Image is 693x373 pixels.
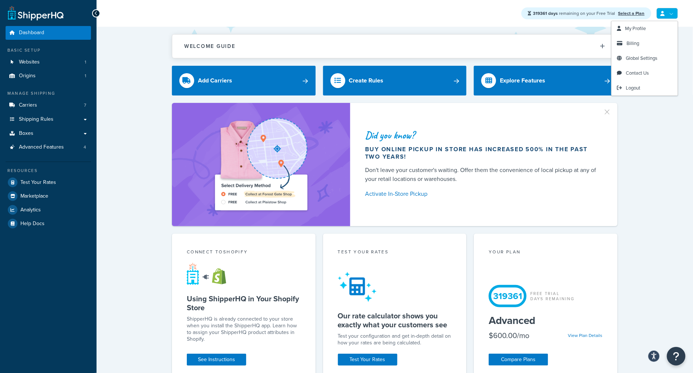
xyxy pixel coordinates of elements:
[19,130,33,137] span: Boxes
[6,69,91,83] li: Origins
[84,144,86,150] span: 4
[627,40,640,47] span: Billing
[365,189,600,199] a: Activate In-Store Pickup
[338,311,452,329] h5: Our rate calculator shows you exactly what your customers see
[533,10,558,17] strong: 319361 days
[489,354,548,366] a: Compare Plans
[365,130,600,140] div: Did you know?
[19,102,37,108] span: Carriers
[489,285,527,307] div: 319361
[568,332,603,339] a: View Plan Details
[667,347,686,366] button: Open Resource Center
[20,221,45,227] span: Help Docs
[172,66,316,95] a: Add Carriers
[6,203,91,217] a: Analytics
[19,73,36,79] span: Origins
[172,35,617,58] button: Welcome Guide
[618,10,645,17] a: Select a Plan
[187,316,301,343] p: ShipperHQ is already connected to your store when you install the ShipperHQ app. Learn how to ass...
[338,249,452,257] div: Test your rates
[6,90,91,97] div: Manage Shipping
[625,25,646,32] span: My Profile
[612,36,678,51] a: Billing
[6,98,91,112] a: Carriers7
[6,127,91,140] a: Boxes
[6,140,91,154] li: Advanced Features
[365,146,600,160] div: Buy online pickup in store has increased 500% in the past two years!
[474,66,618,95] a: Explore Features
[6,55,91,69] li: Websites
[19,116,53,123] span: Shipping Rules
[20,193,48,200] span: Marketplace
[6,47,91,53] div: Basic Setup
[184,43,235,49] h2: Welcome Guide
[187,263,233,285] img: connect-shq-shopify-9b9a8c5a.svg
[6,176,91,189] a: Test Your Rates
[6,217,91,230] a: Help Docs
[84,102,86,108] span: 7
[6,113,91,126] a: Shipping Rules
[530,291,575,301] div: Free Trial Days Remaining
[85,59,86,65] span: 1
[187,354,246,366] a: See Instructions
[612,66,678,81] a: Contact Us
[489,330,529,341] div: $600.00/mo
[6,55,91,69] a: Websites1
[6,140,91,154] a: Advanced Features4
[500,75,545,86] div: Explore Features
[19,30,44,36] span: Dashboard
[533,10,616,17] span: remaining on your Free Trial
[338,354,397,366] a: Test Your Rates
[20,207,41,213] span: Analytics
[194,114,328,215] img: ad-shirt-map-b0359fc47e01cab431d101c4b569394f6a03f54285957d908178d52f29eb9668.png
[489,315,603,327] h5: Advanced
[338,333,452,346] div: Test your configuration and get in-depth detail on how your rates are being calculated.
[187,294,301,312] h5: Using ShipperHQ in Your Shopify Store
[6,98,91,112] li: Carriers
[323,66,467,95] a: Create Rules
[349,75,384,86] div: Create Rules
[626,55,658,62] span: Global Settings
[612,21,678,36] a: My Profile
[85,73,86,79] span: 1
[6,26,91,40] a: Dashboard
[6,69,91,83] a: Origins1
[19,59,40,65] span: Websites
[20,179,56,186] span: Test Your Rates
[612,81,678,95] a: Logout
[365,166,600,184] div: Don't leave your customer's waiting. Offer them the convenience of local pickup at any of your re...
[489,249,603,257] div: Your Plan
[187,249,301,257] div: Connect to Shopify
[626,84,641,91] span: Logout
[612,51,678,66] a: Global Settings
[198,75,232,86] div: Add Carriers
[6,168,91,174] div: Resources
[626,69,649,77] span: Contact Us
[19,144,64,150] span: Advanced Features
[6,189,91,203] a: Marketplace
